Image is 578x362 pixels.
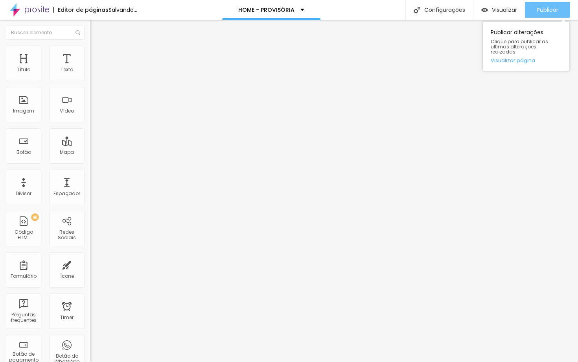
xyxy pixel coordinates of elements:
[16,191,31,196] div: Divisor
[525,2,570,18] button: Publicar
[60,315,74,320] div: Timer
[8,229,39,241] div: Código HTML
[13,108,34,114] div: Imagem
[17,150,31,155] div: Botão
[11,273,37,279] div: Formulário
[51,229,82,241] div: Redes Sociais
[60,150,74,155] div: Mapa
[481,7,488,13] img: view-1.svg
[90,20,578,362] iframe: Editor
[414,7,420,13] img: Icone
[491,58,561,63] a: Visualizar página
[473,2,525,18] button: Visualizar
[492,7,517,13] span: Visualizar
[491,39,561,55] span: Clique para publicar as ultimas alterações reaizadas
[238,7,295,13] p: HOME - PROVISÓRIA
[53,7,109,13] div: Editor de páginas
[61,67,73,72] div: Texto
[6,26,85,40] input: Buscar elemento
[53,191,80,196] div: Espaçador
[537,7,558,13] span: Publicar
[8,312,39,323] div: Perguntas frequentes
[60,273,74,279] div: Ícone
[75,30,80,35] img: Icone
[17,67,30,72] div: Título
[109,7,137,13] div: Salvando...
[483,22,569,71] div: Publicar alterações
[60,108,74,114] div: Vídeo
